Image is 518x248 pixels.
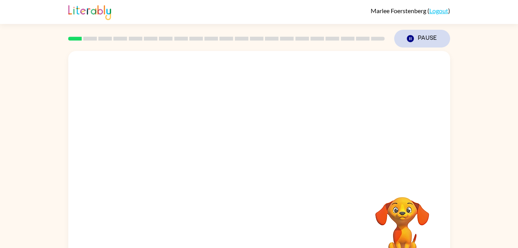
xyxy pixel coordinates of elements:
[371,7,427,14] span: Marlee Foerstenberg
[429,7,448,14] a: Logout
[371,7,450,14] div: ( )
[394,30,450,48] button: Pause
[68,3,111,20] img: Literably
